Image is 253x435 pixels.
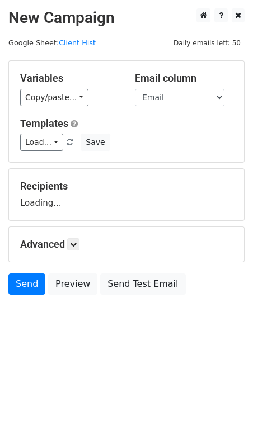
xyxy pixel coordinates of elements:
[8,273,45,295] a: Send
[170,39,245,47] a: Daily emails left: 50
[100,273,185,295] a: Send Test Email
[170,37,245,49] span: Daily emails left: 50
[20,238,233,250] h5: Advanced
[48,273,97,295] a: Preview
[20,134,63,151] a: Load...
[8,8,245,27] h2: New Campaign
[81,134,110,151] button: Save
[8,39,96,47] small: Google Sheet:
[20,180,233,209] div: Loading...
[20,89,88,106] a: Copy/paste...
[20,72,118,84] h5: Variables
[20,180,233,192] h5: Recipients
[135,72,233,84] h5: Email column
[59,39,96,47] a: Client Hist
[20,117,68,129] a: Templates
